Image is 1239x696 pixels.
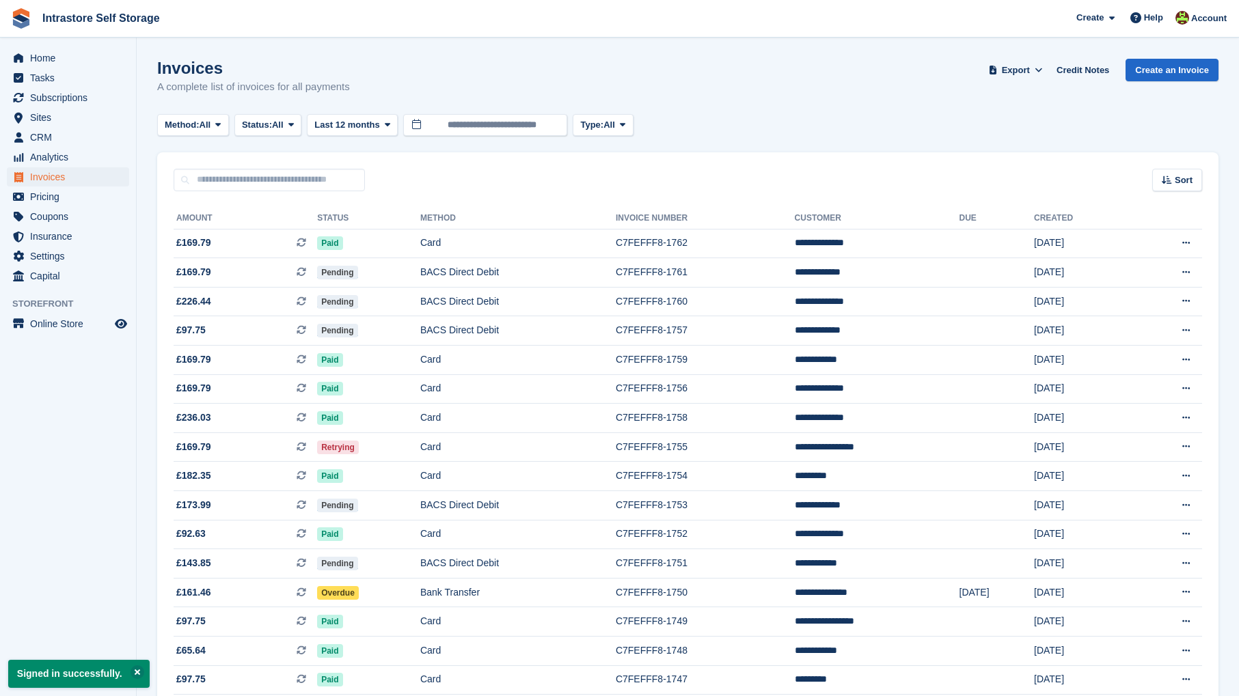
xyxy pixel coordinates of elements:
span: £226.44 [176,294,211,309]
span: Paid [317,527,342,541]
span: Pending [317,499,357,512]
th: Status [317,208,420,229]
td: BACS Direct Debit [420,316,616,346]
td: BACS Direct Debit [420,491,616,520]
span: Subscriptions [30,88,112,107]
td: Card [420,346,616,375]
a: Preview store [113,316,129,332]
span: Sites [30,108,112,127]
span: £97.75 [176,614,206,628]
a: menu [7,128,129,147]
td: [DATE] [1034,578,1131,607]
td: Card [420,432,616,462]
a: menu [7,266,129,286]
td: Card [420,665,616,695]
td: [DATE] [1034,462,1131,491]
span: Overdue [317,586,359,600]
a: menu [7,108,129,127]
span: £169.79 [176,265,211,279]
span: Method: [165,118,200,132]
td: C7FEFFF8-1755 [616,432,795,462]
th: Method [420,208,616,229]
p: Signed in successfully. [8,660,150,688]
td: C7FEFFF8-1760 [616,287,795,316]
a: Credit Notes [1051,59,1115,81]
span: Pending [317,557,357,570]
span: Storefront [12,297,136,311]
td: [DATE] [1034,491,1131,520]
span: Help [1144,11,1163,25]
span: CRM [30,128,112,147]
span: Coupons [30,207,112,226]
span: Status: [242,118,272,132]
td: Bank Transfer [420,578,616,607]
td: Card [420,520,616,549]
span: Create [1076,11,1104,25]
span: Export [1002,64,1030,77]
td: C7FEFFF8-1752 [616,520,795,549]
span: Paid [317,382,342,395]
span: Pending [317,266,357,279]
td: BACS Direct Debit [420,287,616,316]
span: £92.63 [176,527,206,541]
span: £161.46 [176,585,211,600]
span: Pending [317,295,357,309]
button: Status: All [234,114,301,137]
span: Paid [317,469,342,483]
td: [DATE] [1034,520,1131,549]
td: C7FEFFF8-1753 [616,491,795,520]
a: menu [7,187,129,206]
a: Intrastore Self Storage [37,7,165,29]
span: Capital [30,266,112,286]
td: [DATE] [1034,404,1131,433]
td: [DATE] [1034,316,1131,346]
th: Customer [795,208,959,229]
a: menu [7,88,129,107]
span: All [603,118,615,132]
span: Paid [317,411,342,425]
td: Card [420,462,616,491]
a: menu [7,314,129,333]
span: Settings [30,247,112,266]
td: Card [420,637,616,666]
th: Invoice Number [616,208,795,229]
td: Card [420,374,616,404]
span: Paid [317,615,342,628]
span: Last 12 months [314,118,379,132]
span: Invoices [30,167,112,186]
td: [DATE] [1034,637,1131,666]
th: Due [959,208,1034,229]
img: Emily Clark [1175,11,1189,25]
td: [DATE] [1034,549,1131,579]
button: Type: All [573,114,633,137]
td: Card [420,229,616,258]
a: Create an Invoice [1126,59,1218,81]
span: £169.79 [176,381,211,395]
span: £182.35 [176,469,211,483]
span: Home [30,48,112,68]
td: C7FEFFF8-1758 [616,404,795,433]
span: Tasks [30,68,112,87]
th: Amount [174,208,317,229]
td: [DATE] [1034,287,1131,316]
td: [DATE] [1034,346,1131,375]
span: Paid [317,673,342,686]
span: £169.79 [176,440,211,454]
span: Paid [317,236,342,250]
td: [DATE] [1034,374,1131,404]
button: Last 12 months [307,114,398,137]
td: [DATE] [1034,665,1131,695]
td: Card [420,607,616,637]
td: C7FEFFF8-1759 [616,346,795,375]
td: C7FEFFF8-1756 [616,374,795,404]
h1: Invoices [157,59,350,77]
p: A complete list of invoices for all payments [157,79,350,95]
a: menu [7,167,129,186]
td: [DATE] [959,578,1034,607]
td: C7FEFFF8-1761 [616,258,795,288]
span: All [272,118,284,132]
a: menu [7,227,129,246]
span: Insurance [30,227,112,246]
td: C7FEFFF8-1754 [616,462,795,491]
td: C7FEFFF8-1749 [616,607,795,637]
